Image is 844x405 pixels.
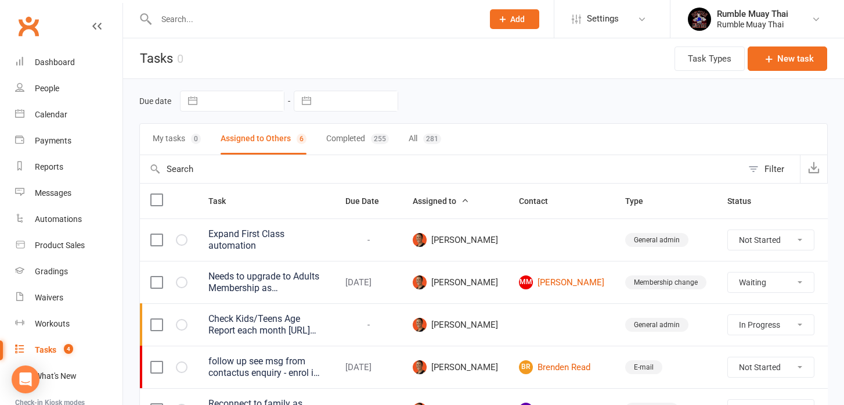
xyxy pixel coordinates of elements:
img: thumb_image1688088946.png [688,8,711,31]
img: Melina Yung [413,360,427,374]
button: Status [727,194,764,208]
h1: Tasks [123,38,183,78]
div: follow up see msg from contactus enquiry - enrol in prospect status for kids [208,356,324,379]
span: [PERSON_NAME] [413,360,498,374]
span: MM [519,275,533,289]
div: Calendar [35,110,67,119]
div: Open Intercom Messenger [12,365,39,393]
div: Payments [35,136,71,145]
div: Dashboard [35,58,75,67]
button: Contact [519,194,561,208]
div: Filter [764,162,784,176]
a: What's New [15,363,122,389]
a: Workouts [15,311,122,337]
input: Search... [153,11,475,27]
button: Completed255 [326,124,389,155]
div: Waivers [35,293,63,302]
div: General admin [625,233,688,247]
span: Add [510,15,525,24]
input: Search [140,155,742,183]
div: [DATE] [345,363,392,372]
a: Reports [15,154,122,180]
span: Contact [519,196,561,206]
a: Waivers [15,285,122,311]
div: Rumble Muay Thai [717,9,788,19]
div: [DATE] [345,278,392,288]
div: Needs to upgrade to Adults Membership as [PERSON_NAME] put him on the wrong membership when he fi... [208,271,324,294]
img: Melina Yung [413,318,427,332]
a: Payments [15,128,122,154]
div: Workouts [35,319,70,328]
div: Reports [35,162,63,171]
div: Product Sales [35,241,85,250]
div: - [345,320,392,330]
a: Messages [15,180,122,206]
img: Melina Yung [413,233,427,247]
a: Product Sales [15,232,122,259]
div: Expand First Class automation [208,228,324,252]
a: Automations [15,206,122,232]
div: 0 [177,52,183,66]
button: Due Date [345,194,392,208]
button: Assigned to [413,194,469,208]
a: BRBrenden Read [519,360,604,374]
span: BR [519,360,533,374]
a: People [15,76,122,102]
a: Tasks 4 [15,337,122,363]
div: People [35,84,59,93]
a: Clubworx [14,12,43,41]
div: Rumble Muay Thai [717,19,788,30]
span: Status [727,196,764,206]
button: Filter [742,155,800,183]
div: 255 [371,134,389,144]
div: What's New [35,371,77,381]
span: 4 [64,344,73,354]
button: Assigned to Others6 [221,124,306,155]
span: Due Date [345,196,392,206]
span: [PERSON_NAME] [413,275,498,289]
button: New task [748,46,827,71]
button: Task Types [675,46,745,71]
a: Calendar [15,102,122,128]
div: Check Kids/Teens Age Report each month [URL][DOMAIN_NAME] [208,313,324,336]
button: My tasks0 [153,124,201,155]
span: Assigned to [413,196,469,206]
span: Type [625,196,656,206]
div: 0 [191,134,201,144]
div: E-mail [625,360,662,374]
label: Due date [139,96,171,106]
div: Messages [35,188,71,198]
span: Task [208,196,239,206]
a: Gradings [15,259,122,285]
div: 281 [423,134,441,144]
div: Gradings [35,267,68,276]
span: [PERSON_NAME] [413,318,498,332]
div: General admin [625,318,688,332]
div: Tasks [35,345,56,354]
button: Type [625,194,656,208]
div: Membership change [625,275,706,289]
div: Automations [35,214,82,224]
button: Add [490,9,539,29]
button: Task [208,194,239,208]
span: [PERSON_NAME] [413,233,498,247]
a: MM[PERSON_NAME] [519,275,604,289]
button: All281 [409,124,441,155]
div: - [345,235,392,245]
img: Melina Yung [413,275,427,289]
div: 6 [297,134,306,144]
span: Settings [587,6,619,32]
a: Dashboard [15,49,122,76]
